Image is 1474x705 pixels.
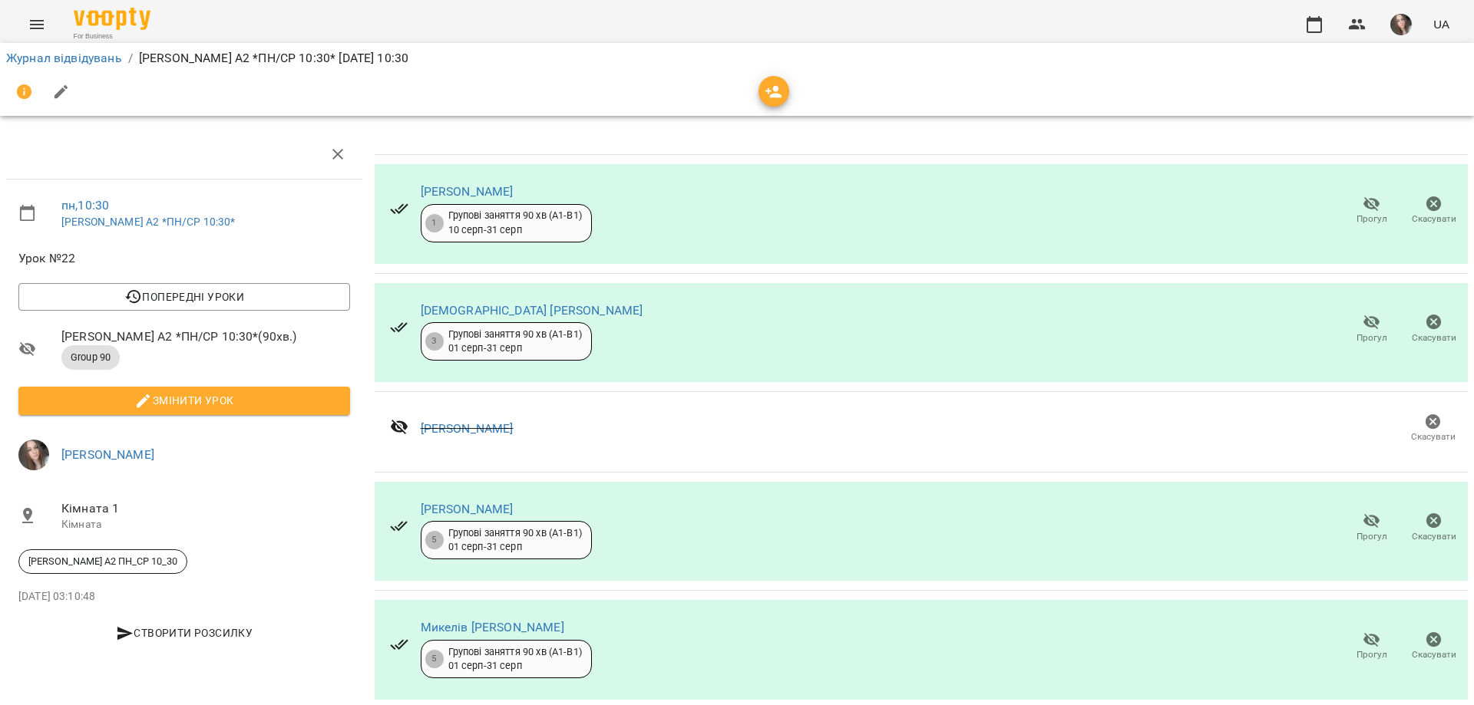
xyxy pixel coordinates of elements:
[1357,530,1387,543] span: Прогул
[18,249,350,268] span: Урок №22
[1390,14,1412,35] img: f6374287e352a2e74eca4bf889e79d1e.jpg
[1402,407,1465,450] button: Скасувати
[18,6,55,43] button: Menu
[139,49,408,68] p: [PERSON_NAME] А2 *ПН/СР 10:30* [DATE] 10:30
[448,645,582,674] div: Групові заняття 90 хв (А1-В1) 01 серп - 31 серп
[1340,189,1403,232] button: Прогул
[448,328,582,356] div: Групові заняття 90 хв (А1-В1) 01 серп - 31 серп
[18,589,350,605] p: [DATE] 03:10:48
[425,214,444,232] div: 1
[425,531,444,549] div: 5
[61,499,350,518] span: Кімната 1
[18,440,49,470] img: f6374287e352a2e74eca4bf889e79d1e.jpg
[1340,308,1403,351] button: Прогул
[128,49,133,68] li: /
[61,447,154,462] a: [PERSON_NAME]
[1412,530,1456,543] span: Скасувати
[421,421,514,436] a: [PERSON_NAME]
[18,549,187,574] div: [PERSON_NAME] А2 ПН_СР 10_30
[31,391,338,410] span: Змінити урок
[425,650,444,668] div: 5
[421,502,514,516] a: [PERSON_NAME]
[1403,507,1465,550] button: Скасувати
[1357,648,1387,661] span: Прогул
[6,49,1468,68] nav: breadcrumb
[421,184,514,199] a: [PERSON_NAME]
[1403,308,1465,351] button: Скасувати
[19,555,187,568] span: [PERSON_NAME] А2 ПН_СР 10_30
[18,283,350,311] button: Попередні уроки
[61,517,350,532] p: Кімната
[61,328,350,346] span: [PERSON_NAME] А2 *ПН/СР 10:30* ( 90 хв. )
[1412,331,1456,344] span: Скасувати
[425,332,444,351] div: 3
[1412,212,1456,226] span: Скасувати
[18,619,350,647] button: Створити розсилку
[1340,507,1403,550] button: Прогул
[1411,430,1456,443] span: Скасувати
[1427,10,1456,38] button: UA
[1403,189,1465,232] button: Скасувати
[448,526,582,555] div: Групові заняття 90 хв (А1-В1) 01 серп - 31 серп
[6,51,122,65] a: Журнал відвідувань
[1340,625,1403,668] button: Прогул
[421,620,564,634] a: Микелів [PERSON_NAME]
[18,387,350,414] button: Змінити урок
[421,303,643,318] a: [DEMOGRAPHIC_DATA] [PERSON_NAME]
[61,216,235,228] a: [PERSON_NAME] А2 *ПН/СР 10:30*
[1403,625,1465,668] button: Скасувати
[61,198,109,212] a: пн , 10:30
[1357,212,1387,226] span: Прогул
[448,209,582,237] div: Групові заняття 90 хв (А1-В1) 10 серп - 31 серп
[1433,16,1449,32] span: UA
[25,624,344,642] span: Створити розсилку
[1412,648,1456,661] span: Скасувати
[61,351,120,364] span: Group 90
[74,31,150,41] span: For Business
[1357,331,1387,344] span: Прогул
[31,288,338,306] span: Попередні уроки
[74,8,150,30] img: Voopty Logo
